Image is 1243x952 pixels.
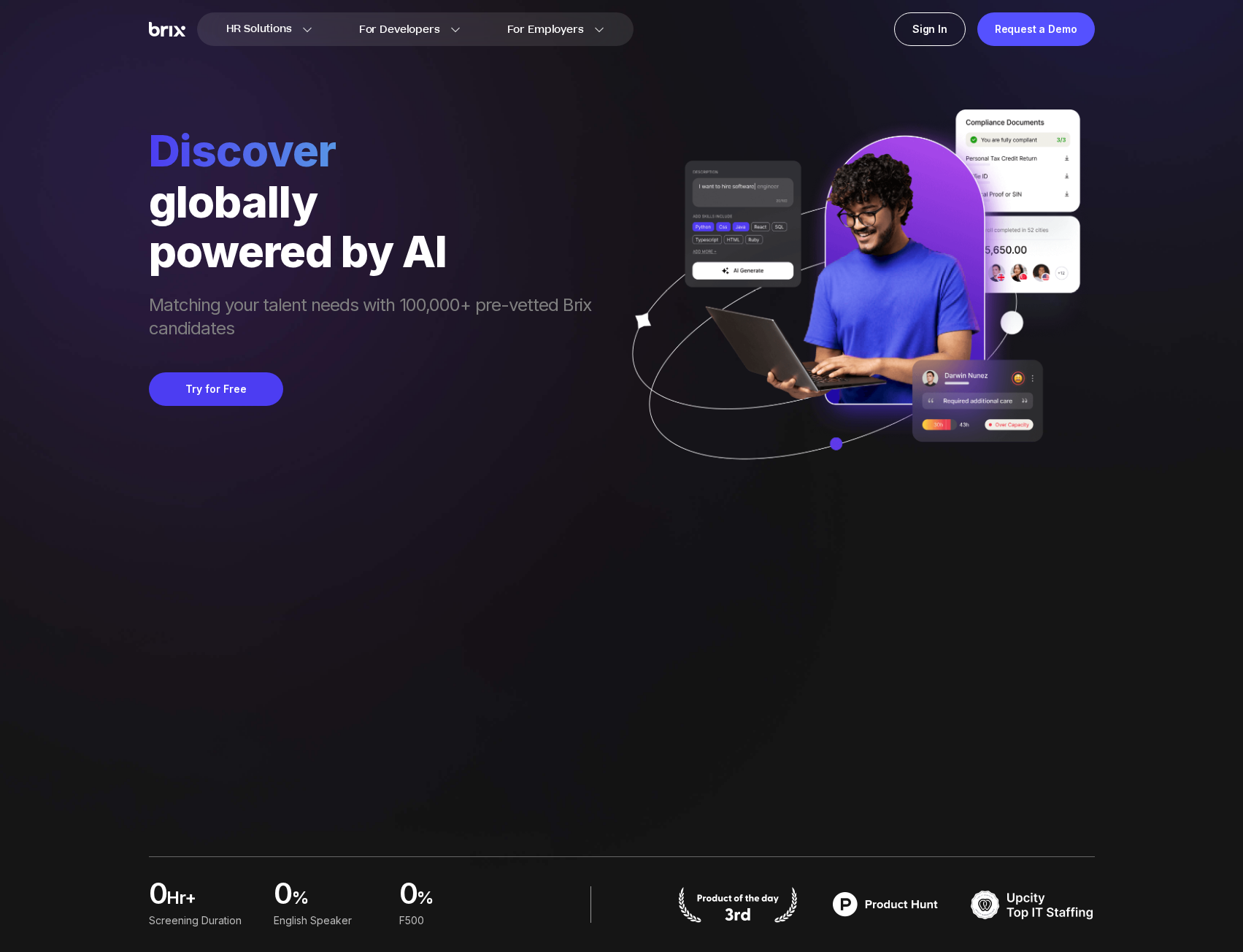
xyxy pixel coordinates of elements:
span: HR Solutions [226,18,292,41]
span: % [417,886,507,915]
div: Screening duration [149,913,256,929]
div: powered by AI [149,226,606,276]
span: 0 [274,880,291,910]
span: Discover [149,124,606,177]
span: Matching your talent needs with 100,000+ pre-vetted Brix candidates [149,293,606,343]
button: Try for Free [149,372,283,406]
img: Brix Logo [149,22,185,37]
div: English Speaker [274,913,381,929]
img: TOP IT STAFFING [971,886,1095,923]
span: For Developers [359,22,440,37]
a: Request a Demo [977,12,1095,46]
span: % [291,886,381,915]
span: hr+ [166,886,256,915]
img: product hunt badge [823,886,947,923]
span: 0 [149,880,166,910]
a: Sign In [894,12,966,46]
div: globally [149,177,606,226]
div: F500 [399,913,506,929]
span: 0 [399,880,416,910]
img: ai generate [606,110,1095,502]
img: product hunt badge [676,886,800,923]
span: For Employers [507,22,584,37]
